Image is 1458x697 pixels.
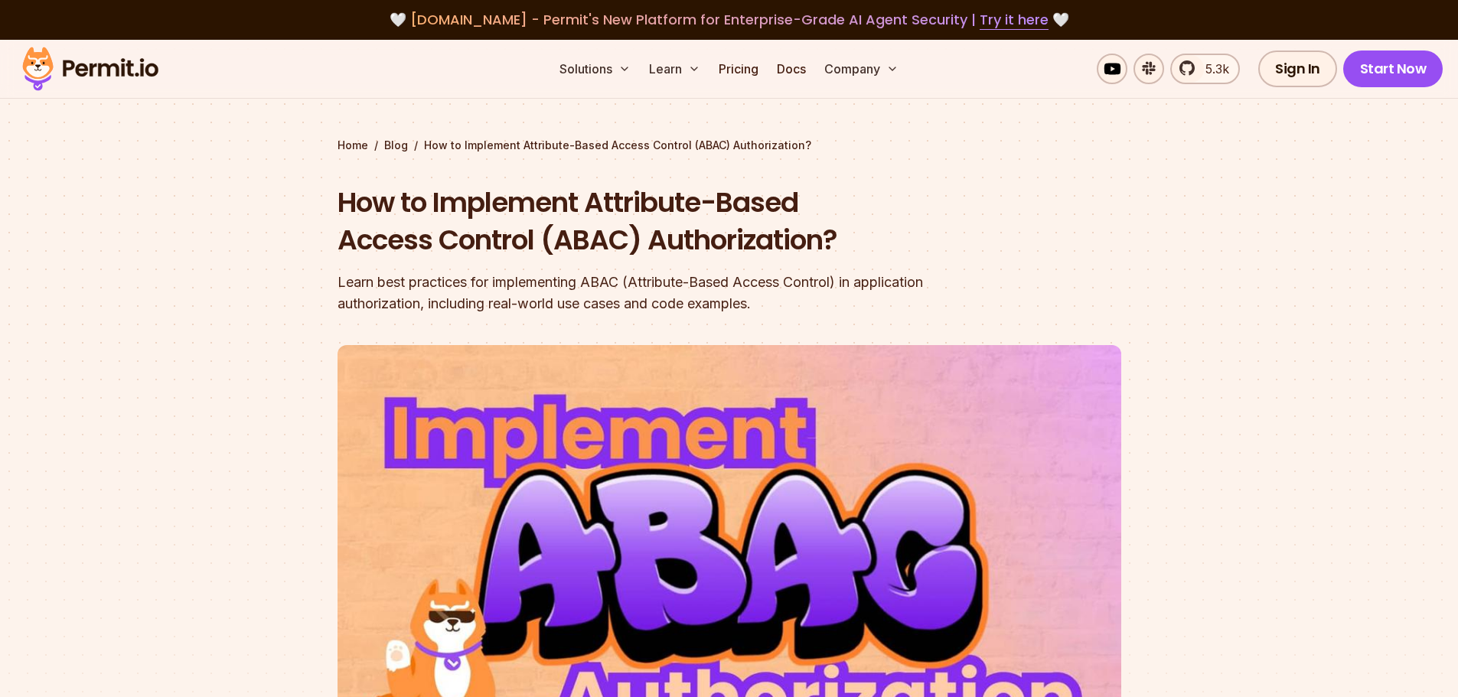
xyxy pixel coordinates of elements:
[771,54,812,84] a: Docs
[410,10,1049,29] span: [DOMAIN_NAME] - Permit's New Platform for Enterprise-Grade AI Agent Security |
[980,10,1049,30] a: Try it here
[338,138,1121,153] div: / /
[1343,50,1443,87] a: Start Now
[37,9,1421,31] div: 🤍 🤍
[384,138,408,153] a: Blog
[643,54,706,84] button: Learn
[818,54,905,84] button: Company
[338,272,925,314] div: Learn best practices for implementing ABAC (Attribute-Based Access Control) in application author...
[338,184,925,259] h1: How to Implement Attribute-Based Access Control (ABAC) Authorization?
[553,54,637,84] button: Solutions
[713,54,765,84] a: Pricing
[338,138,368,153] a: Home
[15,43,165,95] img: Permit logo
[1196,60,1229,78] span: 5.3k
[1258,50,1337,87] a: Sign In
[1170,54,1240,84] a: 5.3k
